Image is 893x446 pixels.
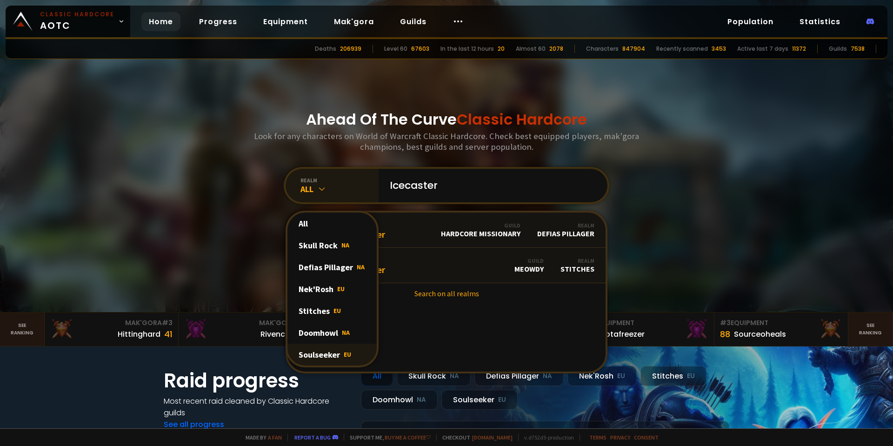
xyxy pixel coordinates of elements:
h4: Most recent raid cleaned by Classic Hardcore guilds [164,395,350,419]
a: Search on all realms [287,283,606,304]
span: # 3 [162,318,173,327]
div: Realm [560,257,594,264]
a: Mak'gora [327,12,381,31]
a: Report a bug [294,434,331,441]
div: Stitches [560,257,594,273]
div: Stitches [640,366,706,386]
div: Characters [586,45,619,53]
span: Made by [240,434,282,441]
div: All [361,366,393,386]
div: 7538 [851,45,865,53]
div: Deaths [315,45,336,53]
small: Classic Hardcore [40,10,114,19]
div: All [300,184,379,194]
small: NA [417,395,426,405]
a: Mak'Gora#3Hittinghard41 [45,313,179,346]
a: Classic HardcoreAOTC [6,6,130,37]
a: Statistics [792,12,848,31]
div: Meowdy [514,257,544,273]
div: Rivench [260,328,290,340]
div: Active last 7 days [737,45,788,53]
div: Almost 60 [516,45,546,53]
div: realm [300,177,379,184]
a: Population [720,12,781,31]
div: Skull Rock [397,366,471,386]
a: Progress [192,12,245,31]
div: 67603 [411,45,429,53]
div: Guild [514,257,544,264]
div: All [287,213,377,234]
a: Mak'Gora#2Rivench100 [179,313,313,346]
div: Defias Pillager [537,222,594,238]
a: #2Equipment88Notafreezer [580,313,714,346]
div: Realm [537,222,594,229]
span: NA [342,328,350,337]
h1: Ahead Of The Curve [306,108,587,131]
small: EU [617,372,625,381]
span: Classic Hardcore [457,109,587,130]
span: AOTC [40,10,114,33]
div: Notafreezer [600,328,645,340]
div: Nek'Rosh [567,366,637,386]
div: 847904 [622,45,645,53]
span: EU [333,306,341,315]
div: Guild [441,222,520,229]
span: Support me, [344,434,431,441]
div: 20 [498,45,505,53]
a: See all progress [164,419,224,430]
a: a fan [268,434,282,441]
input: Search a character... [384,169,596,202]
small: NA [543,372,552,381]
small: EU [687,372,695,381]
span: NA [341,241,349,249]
div: Mak'Gora [50,318,173,328]
div: 3453 [712,45,726,53]
h1: Raid progress [164,366,350,395]
a: Buy me a coffee [385,434,431,441]
div: Doomhowl [287,322,377,344]
div: Equipment [720,318,842,328]
div: Defias Pillager [287,256,377,278]
div: Guilds [829,45,847,53]
a: [DOMAIN_NAME] [472,434,513,441]
a: Level21IcecasterGuildMeowdyRealmStitches [287,248,606,283]
a: Terms [589,434,606,441]
div: Stitches [287,300,377,322]
div: 11372 [792,45,806,53]
div: Nek'Rosh [287,278,377,300]
a: Privacy [610,434,630,441]
div: Equipment [586,318,708,328]
div: Recently scanned [656,45,708,53]
span: # 3 [720,318,731,327]
span: EU [344,350,351,359]
div: Hittinghard [118,328,160,340]
a: Home [141,12,180,31]
div: Skull Rock [287,234,377,256]
div: Mak'Gora [184,318,307,328]
span: v. d752d5 - production [518,434,574,441]
a: Guilds [393,12,434,31]
a: Level22IcecasterGuildHardcore MissionaryRealmDefias Pillager [287,213,606,248]
div: In the last 12 hours [440,45,494,53]
h3: Look for any characters on World of Warcraft Classic Hardcore. Check best equipped players, mak'g... [250,131,643,152]
a: [DATE]zgpetri on godDefias Pillager8 /90 [361,421,729,446]
div: 2078 [549,45,563,53]
a: Consent [634,434,659,441]
div: Hardcore Missionary [441,222,520,238]
div: 88 [720,328,730,340]
div: 41 [164,328,173,340]
span: Checkout [436,434,513,441]
div: Doomhowl [361,390,438,410]
div: Sourceoheals [734,328,786,340]
a: Seeranking [848,313,893,346]
div: Defias Pillager [474,366,564,386]
a: #3Equipment88Sourceoheals [714,313,848,346]
small: EU [498,395,506,405]
div: Level 60 [384,45,407,53]
div: 206939 [340,45,361,53]
span: NA [357,263,365,271]
small: NA [450,372,459,381]
a: Equipment [256,12,315,31]
span: EU [337,285,345,293]
div: Soulseeker [441,390,518,410]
